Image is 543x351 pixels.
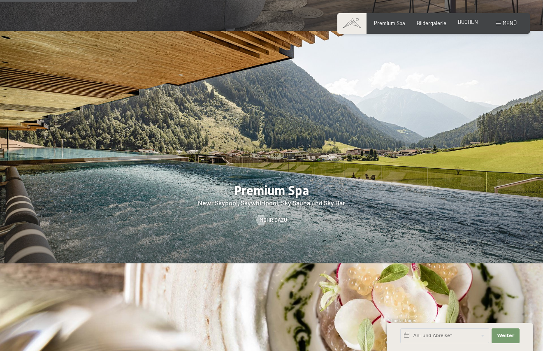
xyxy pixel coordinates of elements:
a: Mehr dazu [256,216,287,224]
span: Mehr dazu [260,216,287,224]
span: Weiter [497,332,514,339]
button: Weiter [492,328,520,343]
a: Bildergalerie [417,20,446,26]
span: Schnellanfrage [387,318,415,323]
a: Premium Spa [374,20,405,26]
span: Menü [503,20,517,26]
a: BUCHEN [458,19,478,25]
